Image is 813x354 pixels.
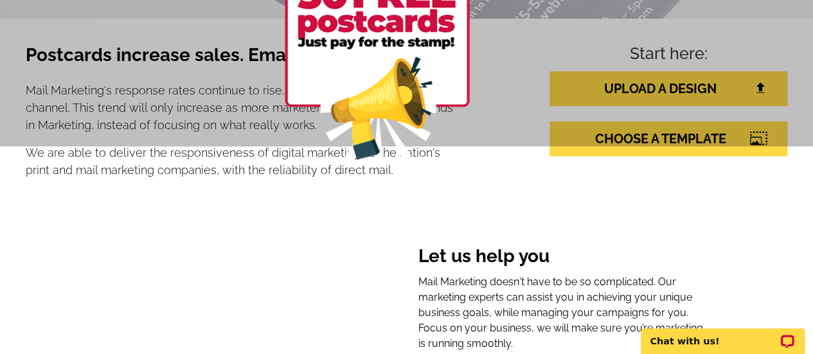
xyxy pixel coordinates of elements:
[632,314,813,354] iframe: LiveChat chat widget
[418,245,706,270] h3: Let us help you
[26,144,462,179] p: We are able to deliver the responsiveness of digital marketing as the nation's print and mail mar...
[418,274,706,351] p: Mail Marketing doesn't have to be so complicated. Our marketing experts can assist you in achievi...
